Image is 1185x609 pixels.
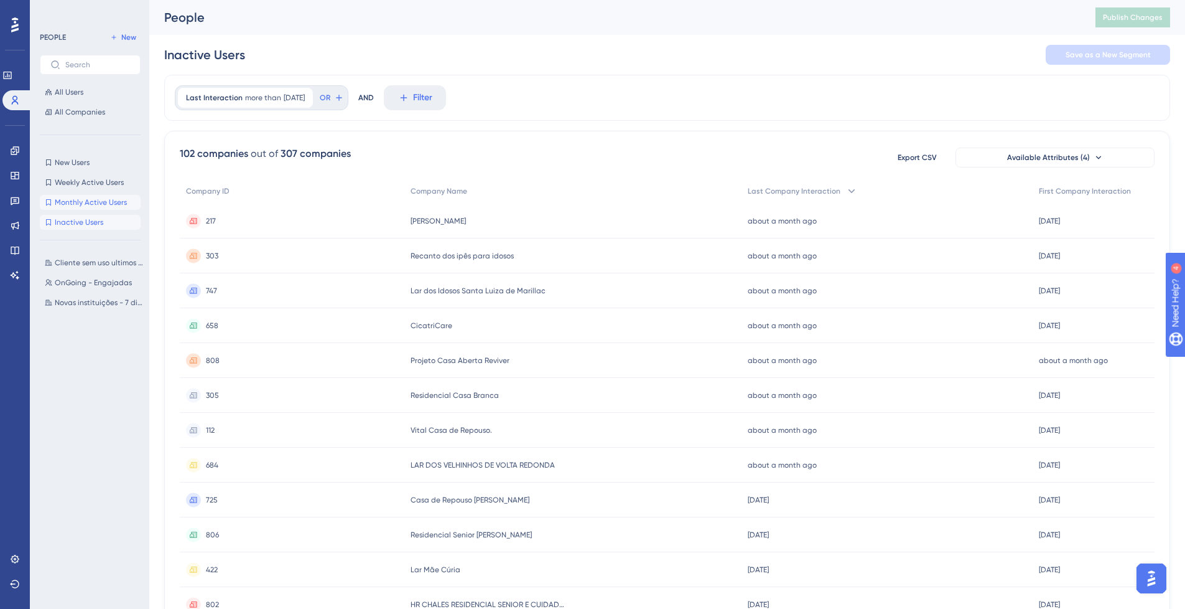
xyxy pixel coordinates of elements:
[281,146,351,161] div: 307 companies
[384,85,446,110] button: Filter
[411,565,460,575] span: Lar Mãe Cúria
[898,153,937,163] span: Export CSV
[65,60,130,69] input: Search
[40,195,141,210] button: Monthly Active Users
[955,148,1155,168] button: Available Attributes (4)
[164,46,245,64] div: Inactive Users
[245,93,281,103] span: more than
[164,9,1064,26] div: People
[1039,186,1131,196] span: First Company Interaction
[106,30,141,45] button: New
[206,390,219,400] span: 305
[748,496,769,504] time: [DATE]
[748,321,817,330] time: about a month ago
[55,158,90,168] span: New Users
[748,356,817,365] time: about a month ago
[411,286,546,296] span: Lar dos Idosos Santa Luiza de Marillac
[40,85,141,100] button: All Users
[180,146,248,161] div: 102 companies
[55,87,83,97] span: All Users
[748,531,769,539] time: [DATE]
[1066,50,1151,60] span: Save as a New Segment
[40,175,141,190] button: Weekly Active Users
[40,32,66,42] div: PEOPLE
[1039,600,1060,609] time: [DATE]
[55,278,132,288] span: OnGoing - Engajadas
[40,295,148,310] button: Novas instituições - 7 dias
[1046,45,1170,65] button: Save as a New Segment
[29,3,78,18] span: Need Help?
[1039,565,1060,574] time: [DATE]
[121,32,136,42] span: New
[206,356,220,366] span: 808
[40,155,141,170] button: New Users
[411,460,555,470] span: LAR DOS VELHINHOS DE VOLTA REDONDA
[206,286,217,296] span: 747
[748,186,840,196] span: Last Company Interaction
[206,460,218,470] span: 684
[55,107,105,117] span: All Companies
[748,461,817,470] time: about a month ago
[186,93,243,103] span: Last Interaction
[206,495,218,505] span: 725
[40,215,141,230] button: Inactive Users
[411,356,509,366] span: Projeto Casa Aberta Reviver
[1039,391,1060,400] time: [DATE]
[55,177,124,187] span: Weekly Active Users
[206,251,218,261] span: 303
[1095,7,1170,27] button: Publish Changes
[411,495,529,505] span: Casa de Repouso [PERSON_NAME]
[411,321,452,331] span: CicatriCare
[748,252,817,260] time: about a month ago
[1039,496,1060,504] time: [DATE]
[206,565,218,575] span: 422
[1007,153,1090,163] span: Available Attributes (4)
[206,321,218,331] span: 658
[318,88,345,108] button: OR
[748,286,817,295] time: about a month ago
[40,275,148,290] button: OnGoing - Engajadas
[1103,12,1163,22] span: Publish Changes
[40,105,141,120] button: All Companies
[55,258,143,268] span: Cliente sem uso ultimos 7 dias
[1039,217,1060,225] time: [DATE]
[748,426,817,435] time: about a month ago
[251,146,278,161] div: out of
[411,530,532,540] span: Residencial Senior [PERSON_NAME]
[320,93,330,103] span: OR
[1039,531,1060,539] time: [DATE]
[748,565,769,574] time: [DATE]
[1039,286,1060,295] time: [DATE]
[748,600,769,609] time: [DATE]
[284,93,305,103] span: [DATE]
[1039,356,1108,365] time: about a month ago
[40,255,148,270] button: Cliente sem uso ultimos 7 dias
[411,186,467,196] span: Company Name
[1039,321,1060,330] time: [DATE]
[1039,426,1060,435] time: [DATE]
[358,85,374,110] div: AND
[55,298,143,308] span: Novas instituições - 7 dias
[1039,252,1060,260] time: [DATE]
[186,186,230,196] span: Company ID
[411,251,514,261] span: Recanto dos ipês para idosos
[206,530,219,540] span: 806
[55,197,127,207] span: Monthly Active Users
[1039,461,1060,470] time: [DATE]
[206,425,215,435] span: 112
[886,148,948,168] button: Export CSV
[1133,560,1170,597] iframe: UserGuiding AI Assistant Launcher
[411,390,499,400] span: Residencial Casa Branca
[748,217,817,225] time: about a month ago
[411,425,492,435] span: Vital Casa de Repouso.
[413,90,432,105] span: Filter
[55,217,103,227] span: Inactive Users
[86,6,90,16] div: 4
[411,216,466,226] span: [PERSON_NAME]
[206,216,216,226] span: 217
[748,391,817,400] time: about a month ago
